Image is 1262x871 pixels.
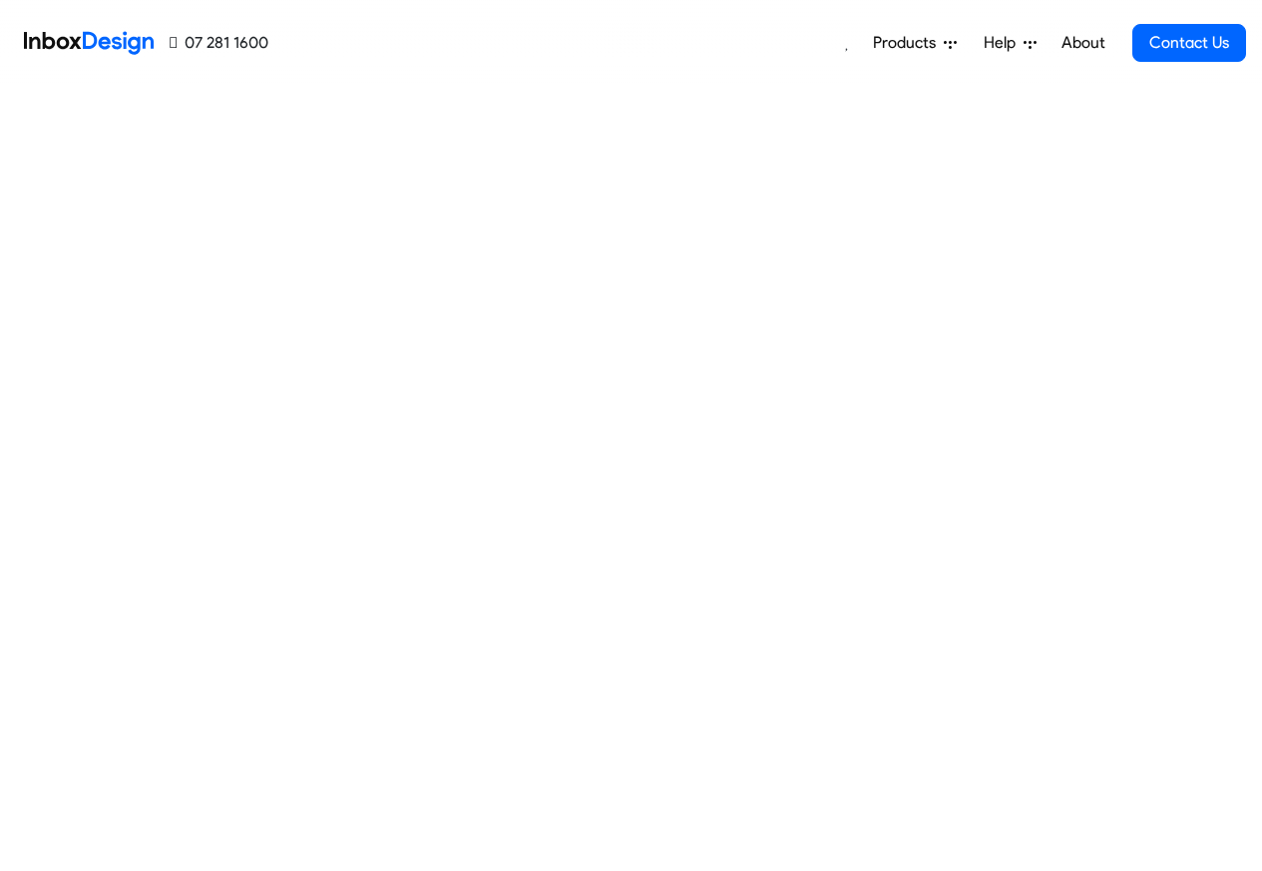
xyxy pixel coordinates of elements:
a: Products [865,23,965,63]
a: Contact Us [1132,24,1246,62]
span: Products [873,31,944,55]
a: Help [976,23,1045,63]
span: Help [984,31,1024,55]
a: About [1055,23,1110,63]
a: 07 281 1600 [170,31,268,55]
